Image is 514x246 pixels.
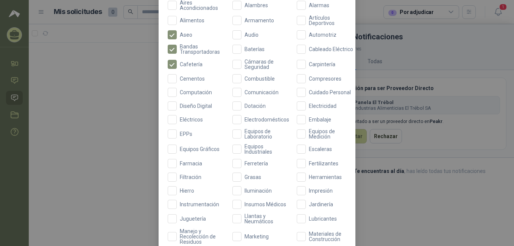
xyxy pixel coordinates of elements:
span: Automotriz [306,32,340,37]
span: Filtración [177,174,204,180]
span: Materiales de Construcción [306,231,357,242]
span: Impresión [306,188,336,193]
span: Lubricantes [306,216,340,221]
span: Comunicación [241,90,282,95]
span: Computación [177,90,215,95]
span: Dotación [241,103,269,109]
span: Instrumentación [177,202,222,207]
span: Electrodomésticos [241,117,292,122]
span: Marketing [241,234,272,239]
span: Carpintería [306,62,338,67]
span: Manejo y Recolección de Residuos [177,229,228,244]
span: Baterías [241,47,268,52]
span: Audio [241,32,262,37]
span: Alarmas [306,3,332,8]
span: Equipos de Laboratorio [241,129,293,139]
span: Cuidado Personal [306,90,354,95]
span: Electricidad [306,103,340,109]
span: Diseño Digital [177,103,215,109]
span: Cafetería [177,62,206,67]
span: Grasas [241,174,264,180]
span: Artículos Deportivos [306,15,357,26]
span: Combustible [241,76,278,81]
span: Alimentos [177,18,207,23]
span: EPPs [177,131,195,137]
span: Compresores [306,76,344,81]
span: Equipos de Medición [306,129,357,139]
span: Aseo [177,32,195,37]
span: Alambres [241,3,271,8]
span: Ferretería [241,161,271,166]
span: Cableado Eléctrico [306,47,356,52]
span: Escaleras [306,146,335,152]
span: Llantas y Neumáticos [241,213,293,224]
span: Juguetería [177,216,209,221]
span: Fertilizantes [306,161,341,166]
span: Farmacia [177,161,205,166]
span: Armamento [241,18,277,23]
span: Eléctricos [177,117,206,122]
span: Embalaje [306,117,334,122]
span: Cámaras de Seguridad [241,59,293,70]
span: Equipos Gráficos [177,146,223,152]
span: Jardinería [306,202,336,207]
span: Hierro [177,188,197,193]
span: Insumos Médicos [241,202,289,207]
span: Iluminación [241,188,275,193]
span: Herramientas [306,174,345,180]
span: Equipos Industriales [241,144,293,154]
span: Bandas Transportadoras [177,44,228,54]
span: Cementos [177,76,208,81]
